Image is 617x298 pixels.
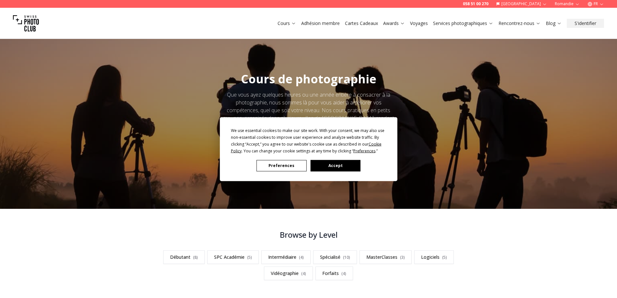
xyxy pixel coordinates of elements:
div: We use essential cookies to make our site work. With your consent, we may also use non-essential ... [231,127,386,154]
span: Cookie Policy [231,141,382,153]
button: Preferences [257,160,306,171]
button: Accept [310,160,360,171]
span: Preferences [353,148,375,153]
div: Cookie Consent Prompt [220,117,397,181]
